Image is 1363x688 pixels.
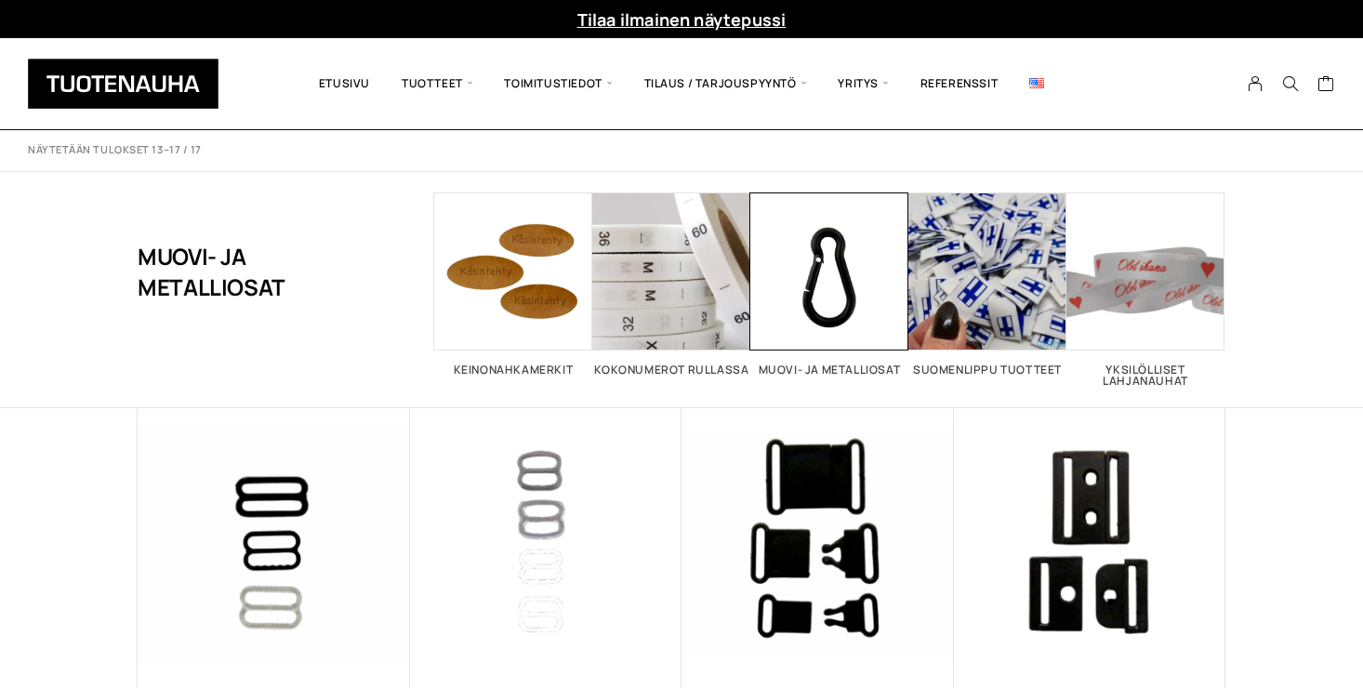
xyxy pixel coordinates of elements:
span: Yritys [822,52,904,115]
h2: Muovi- ja metalliosat [750,364,908,376]
a: Visit product category Keinonahkamerkit [434,192,592,376]
h1: Muovi- ja metalliosat [138,192,341,351]
h2: Kokonumerot rullassa [592,364,750,376]
h2: Keinonahkamerkit [434,364,592,376]
a: My Account [1237,75,1274,92]
a: Etusivu [303,52,386,115]
a: Visit product category Suomenlippu tuotteet [908,192,1066,376]
img: English [1029,78,1044,88]
span: Tuotteet [386,52,488,115]
span: Tilaus / Tarjouspyyntö [629,52,823,115]
a: Referenssit [905,52,1014,115]
a: Visit product category Yksilölliset lahjanauhat [1066,192,1224,387]
h2: Yksilölliset lahjanauhat [1066,364,1224,387]
img: Tuotenauha Oy [28,59,218,109]
a: Tilaa ilmainen näytepussi [577,8,787,31]
a: Cart [1317,74,1335,97]
span: Toimitustiedot [488,52,628,115]
a: Visit product category Muovi- ja metalliosat [750,192,908,376]
a: Visit product category Kokonumerot rullassa [592,192,750,376]
h2: Suomenlippu tuotteet [908,364,1066,376]
p: Näytetään tulokset 13–17 / 17 [28,143,202,157]
button: Search [1273,75,1308,92]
